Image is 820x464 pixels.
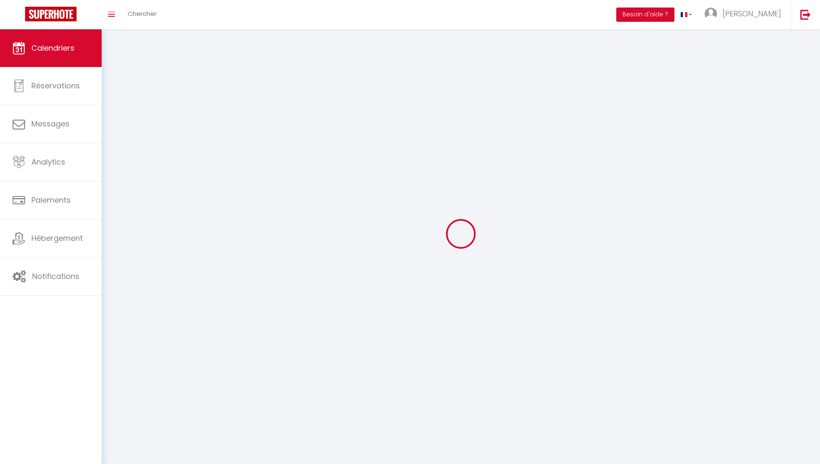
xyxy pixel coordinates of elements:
[31,80,80,91] span: Réservations
[31,233,83,243] span: Hébergement
[31,157,65,167] span: Analytics
[616,8,674,22] button: Besoin d'aide ?
[128,9,156,18] span: Chercher
[31,195,71,205] span: Paiements
[705,8,717,20] img: ...
[32,271,79,281] span: Notifications
[723,8,781,19] span: [PERSON_NAME]
[25,7,77,21] img: Super Booking
[800,9,811,20] img: logout
[31,119,69,129] span: Messages
[31,43,74,53] span: Calendriers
